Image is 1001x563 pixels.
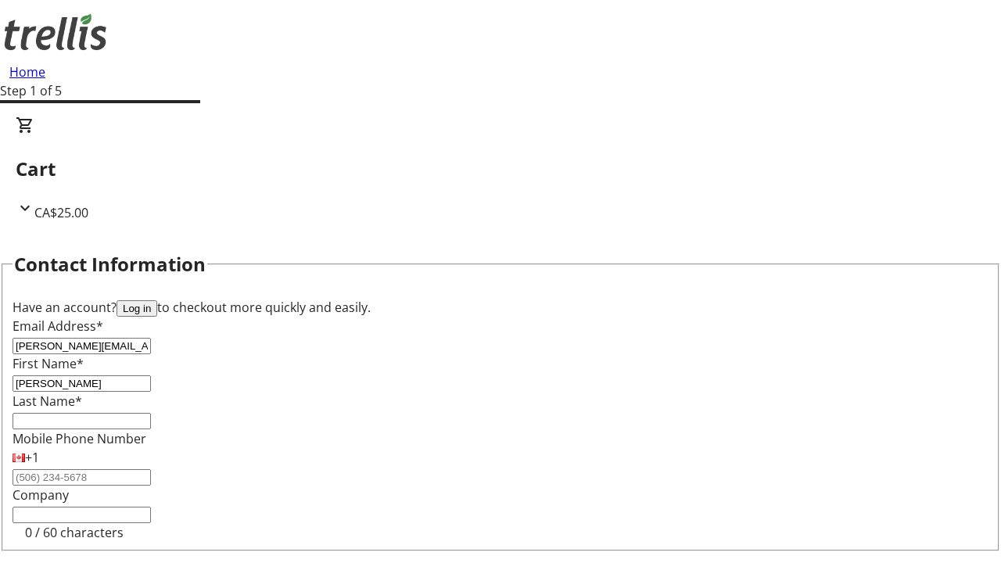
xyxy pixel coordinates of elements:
span: CA$25.00 [34,204,88,221]
div: CartCA$25.00 [16,116,985,222]
label: Mobile Phone Number [13,430,146,447]
tr-character-limit: 0 / 60 characters [25,524,124,541]
label: Company [13,486,69,504]
input: (506) 234-5678 [13,469,151,486]
h2: Contact Information [14,250,206,278]
h2: Cart [16,155,985,183]
label: Email Address* [13,317,103,335]
label: Last Name* [13,393,82,410]
div: Have an account? to checkout more quickly and easily. [13,298,988,317]
label: First Name* [13,355,84,372]
button: Log in [117,300,157,317]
